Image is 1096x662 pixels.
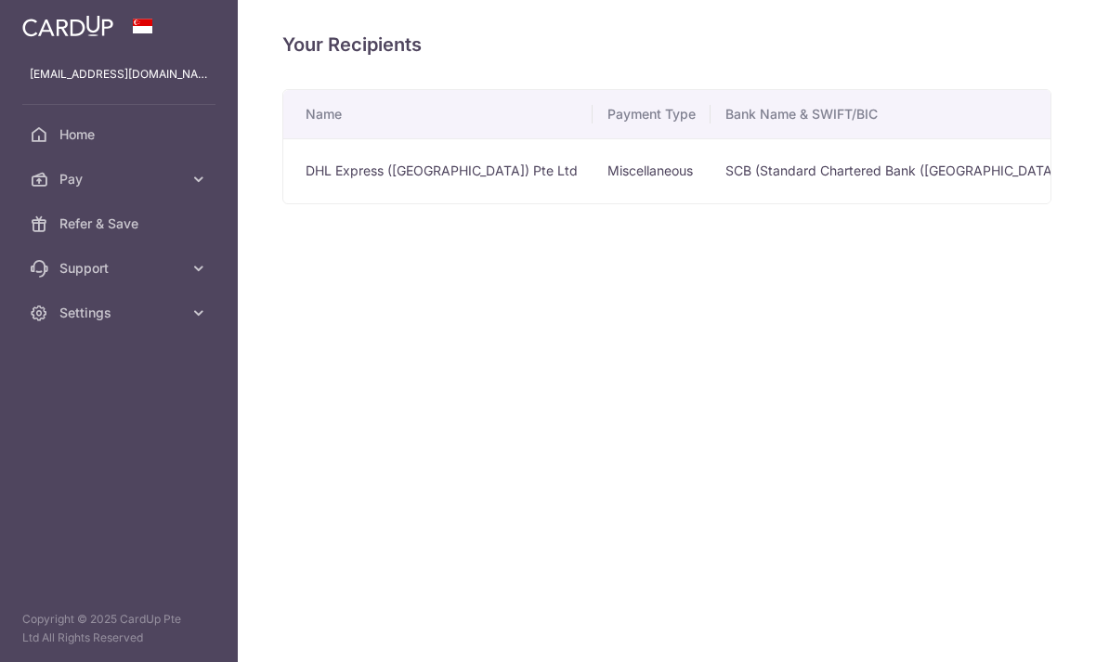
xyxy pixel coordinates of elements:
[22,15,113,37] img: CardUp
[282,30,1051,59] h4: Your Recipients
[283,138,593,203] td: DHL Express ([GEOGRAPHIC_DATA]) Pte Ltd
[59,259,182,278] span: Support
[59,214,182,233] span: Refer & Save
[59,125,182,144] span: Home
[30,65,208,84] p: [EMAIL_ADDRESS][DOMAIN_NAME]
[59,304,182,322] span: Settings
[593,90,711,138] th: Payment Type
[593,138,711,203] td: Miscellaneous
[59,170,182,188] span: Pay
[283,90,593,138] th: Name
